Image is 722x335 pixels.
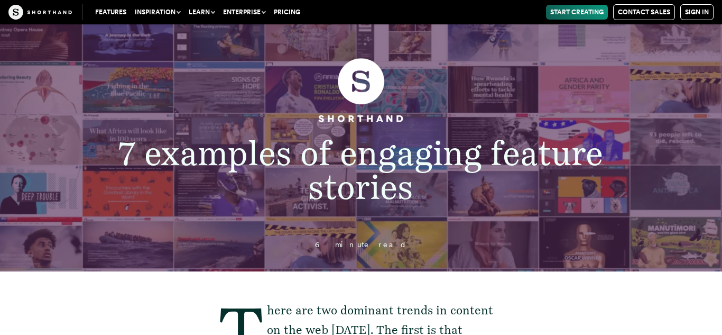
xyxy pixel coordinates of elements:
span: 7 examples of engaging feature stories [118,133,603,206]
a: Features [91,5,131,20]
a: Contact Sales [613,4,675,20]
a: Start Creating [546,5,608,20]
a: Pricing [270,5,304,20]
a: Sign in [680,4,714,20]
button: Learn [184,5,219,20]
span: 6 minute read [315,240,407,249]
img: The Craft [8,5,72,20]
button: Inspiration [131,5,184,20]
button: Enterprise [219,5,270,20]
